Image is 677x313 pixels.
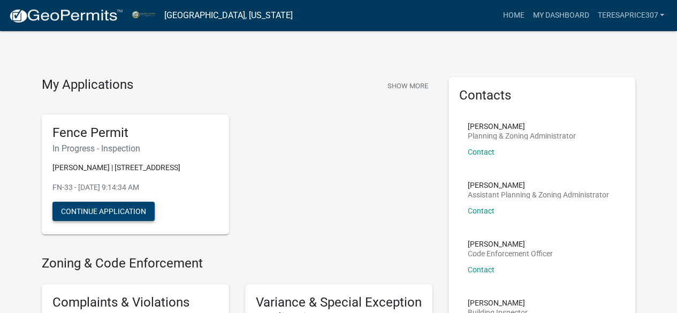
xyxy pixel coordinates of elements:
[468,299,528,307] p: [PERSON_NAME]
[468,132,576,140] p: Planning & Zoning Administrator
[52,125,218,141] h5: Fence Permit
[468,240,553,248] p: [PERSON_NAME]
[52,182,218,193] p: FN-33 - [DATE] 9:14:34 AM
[164,6,293,25] a: [GEOGRAPHIC_DATA], [US_STATE]
[52,162,218,173] p: [PERSON_NAME] | [STREET_ADDRESS]
[468,123,576,130] p: [PERSON_NAME]
[459,88,625,103] h5: Contacts
[468,191,609,199] p: Assistant Planning & Zoning Administrator
[498,5,528,26] a: Home
[468,181,609,189] p: [PERSON_NAME]
[383,77,432,95] button: Show More
[468,148,495,156] a: Contact
[468,250,553,257] p: Code Enforcement Officer
[132,8,156,22] img: Miami County, Indiana
[528,5,593,26] a: My Dashboard
[52,202,155,221] button: Continue Application
[593,5,668,26] a: teresaprice307
[468,265,495,274] a: Contact
[468,207,495,215] a: Contact
[42,77,133,93] h4: My Applications
[52,143,218,154] h6: In Progress - Inspection
[42,256,432,271] h4: Zoning & Code Enforcement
